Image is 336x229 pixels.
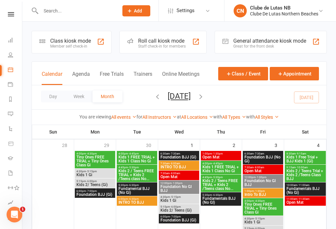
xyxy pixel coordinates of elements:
[202,179,240,191] span: Kids 2 / Teens FREE TRIAL + Kids 2 /Teens class No...
[160,218,198,222] span: Foundation BJJ (Gi)
[158,125,200,139] th: Wed
[244,152,282,155] span: 6:30am
[244,202,282,214] span: Tiny Ones FREE TRIAL + Tiny Ones Class Gi
[170,172,180,175] span: - 8:00am
[212,152,223,155] span: - 1:30pm
[254,190,265,193] span: - 1:30pm
[76,152,114,155] span: 4:00pm
[128,184,139,187] span: - 6:30pm
[39,6,114,15] input: Search...
[118,169,156,181] span: Kids 2 / Teens FREE TRIAL + Kids 2 /Teens class No...
[160,162,198,165] span: 7:30am
[160,196,198,198] span: 4:30pm
[76,193,114,197] span: Foundation BJJ (Gi)
[79,114,111,119] strong: You are viewing
[202,162,240,165] span: 4:00pm
[8,63,23,78] a: Calendar
[134,71,152,85] button: Trainers
[170,215,181,218] span: - 7:00pm
[244,155,282,163] span: Foundation BJJ (No Gi)
[118,198,156,200] span: 6:00pm
[317,139,326,150] div: 4
[128,166,139,169] span: - 5:30pm
[181,114,213,120] a: All Locations
[284,125,326,139] th: Sat
[200,125,242,139] th: Thu
[116,125,158,139] th: Tue
[222,114,246,120] a: All Types
[146,139,158,150] div: 30
[244,199,282,202] span: 4:00pm
[86,180,97,183] span: - 6:00pm
[41,91,65,102] button: Day
[177,3,195,18] span: Settings
[118,166,156,169] span: 4:45pm
[118,155,156,163] span: Kids 1 FREE TRIAL + Kids 1 Class No Gi
[170,196,181,198] span: - 5:15pm
[286,152,325,155] span: 8:30am
[286,166,325,169] span: 9:15am
[202,165,240,173] span: Kids 1 FREE TRIAL + Kids 1 Class No Gi
[286,169,325,181] span: Kids 2 / Teens Trial + Kids 2 /Teens Class BJJ
[202,197,240,204] span: Fundamentals BJJ (No GI)
[138,44,186,49] div: Staff check-in for members
[118,152,156,155] span: 4:00pm
[72,71,90,85] button: Agenda
[86,152,97,155] span: - 4:30pm
[244,176,282,179] span: 12:00pm
[177,114,181,119] strong: at
[202,194,240,197] span: 5:30pm
[8,33,23,48] a: Dashboard
[275,139,284,150] div: 3
[111,114,136,120] a: All events
[297,198,309,200] span: - 11:30am
[50,44,91,49] div: Member self check-in
[234,4,247,17] div: CN
[20,207,25,212] span: 1
[134,8,142,13] span: Add
[244,190,282,193] span: 1:00pm
[160,152,198,155] span: 6:30am
[104,139,116,150] div: 29
[254,152,264,155] span: - 7:30am
[160,215,198,218] span: 6:00pm
[254,199,265,202] span: - 4:30pm
[256,176,266,179] span: - 1:00pm
[162,71,199,85] button: Online Meetings
[233,139,242,150] div: 2
[244,193,282,197] span: Intro To BJJ
[65,91,93,102] button: Week
[244,220,282,224] span: Kids 1 Gi
[86,190,97,193] span: - 7:00pm
[76,170,114,173] span: 4:30pm
[213,114,222,119] strong: with
[296,166,308,169] span: - 10:00am
[244,166,282,169] span: 7:30am
[286,187,325,195] span: Fundamentals BJJ (No Gi)
[286,184,325,187] span: 10:00am
[212,162,223,165] span: - 4:45pm
[202,176,240,179] span: 4:45pm
[76,173,114,177] span: Kids 1 Gi
[233,44,306,49] div: Great for the front desk
[118,200,156,204] span: INTRO TO BJJ
[233,38,306,44] div: General attendance kiosk mode
[42,71,62,85] button: Calendar
[118,184,156,187] span: 5:30pm
[122,5,150,16] button: Add
[32,125,74,139] th: Sun
[297,184,309,187] span: - 11:00am
[202,152,240,155] span: 1:00pm
[168,92,191,101] button: [DATE]
[128,152,139,155] span: - 4:45pm
[170,152,180,155] span: - 7:30am
[76,155,114,167] span: Tiny Ones FREE TRIAL + Tiny Ones Class Gi
[286,200,325,204] span: Open Mat
[254,166,264,169] span: - 8:00am
[160,175,198,179] span: Open Mat
[136,114,142,119] strong: for
[138,38,186,44] div: Roll call kiosk mode
[212,194,223,197] span: - 6:30pm
[250,5,318,11] div: Clube de Lutas NB
[212,176,223,179] span: - 5:30pm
